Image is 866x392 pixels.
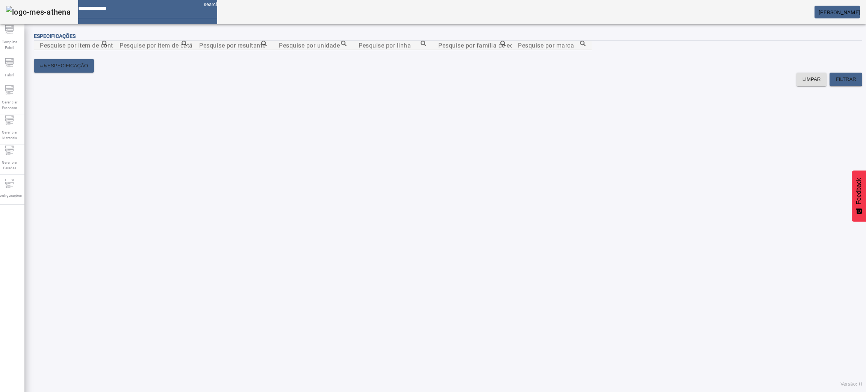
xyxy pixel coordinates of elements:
span: ESPECIFICAÇÃO [47,62,88,70]
span: LIMPAR [802,76,821,83]
input: Number [359,41,426,50]
mat-label: Pesquise por família de equipamento [438,42,544,49]
mat-label: Pesquise por unidade [279,42,340,49]
input: Number [279,41,347,50]
mat-label: Pesquise por item de controle [40,42,124,49]
button: LIMPAR [796,73,827,86]
img: logo-mes-athena [6,6,71,18]
input: Number [438,41,506,50]
mat-label: Pesquise por marca [518,42,574,49]
mat-label: Pesquise por resultante [199,42,266,49]
span: [PERSON_NAME] [819,9,860,15]
mat-label: Pesquise por item de catálogo [120,42,205,49]
span: Fabril [3,70,16,80]
span: Especificações [34,33,76,39]
input: Number [199,41,267,50]
span: FILTRAR [836,76,856,83]
span: Feedback [855,178,862,204]
input: Number [40,41,107,50]
input: Number [120,41,187,50]
button: Feedback - Mostrar pesquisa [852,170,866,222]
button: addESPECIFICAÇÃO [34,59,94,73]
mat-label: Pesquise por linha [359,42,411,49]
button: FILTRAR [830,73,862,86]
input: Number [518,41,586,50]
span: Versão: () [840,381,862,387]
